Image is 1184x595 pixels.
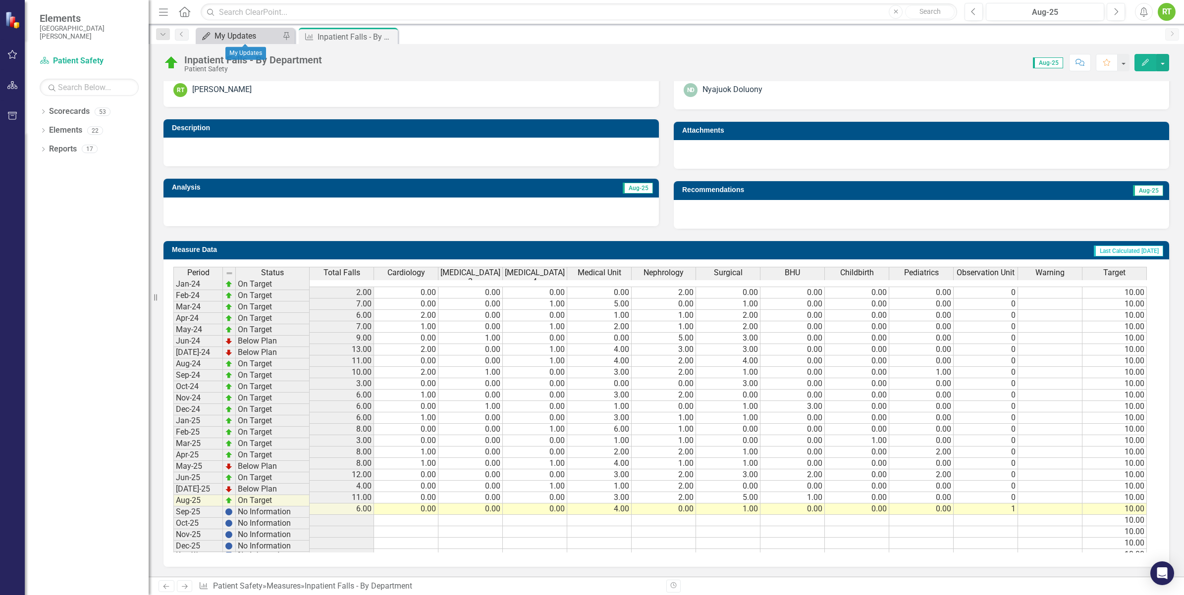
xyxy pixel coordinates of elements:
[198,30,280,42] a: My Updates
[310,401,374,412] td: 6.00
[1082,287,1147,298] td: 10.00
[438,390,503,401] td: 0.00
[632,321,696,333] td: 1.00
[503,424,567,435] td: 1.00
[438,435,503,446] td: 0.00
[889,378,954,390] td: 0.00
[632,401,696,412] td: 0.00
[1158,3,1176,21] div: RT
[173,370,223,381] td: Sep-24
[310,469,374,481] td: 12.00
[696,435,760,446] td: 0.00
[225,303,233,311] img: zOikAAAAAElFTkSuQmCC
[374,321,438,333] td: 1.00
[310,435,374,446] td: 3.00
[632,469,696,481] td: 2.00
[503,390,567,401] td: 0.00
[503,469,567,481] td: 0.00
[310,424,374,435] td: 8.00
[889,310,954,321] td: 0.00
[696,424,760,435] td: 0.00
[760,310,825,321] td: 0.00
[5,11,22,29] img: ClearPoint Strategy
[632,481,696,492] td: 2.00
[503,333,567,344] td: 0.00
[40,55,139,67] a: Patient Safety
[438,481,503,492] td: 0.00
[760,469,825,481] td: 2.00
[215,30,280,42] div: My Updates
[236,313,310,324] td: On Target
[825,458,889,469] td: 0.00
[225,383,233,391] img: zOikAAAAAElFTkSuQmCC
[632,355,696,367] td: 2.00
[1082,401,1147,412] td: 10.00
[310,481,374,492] td: 4.00
[225,371,233,379] img: zOikAAAAAElFTkSuQmCC
[1082,481,1147,492] td: 10.00
[236,484,310,495] td: Below Plan
[503,401,567,412] td: 0.00
[696,412,760,424] td: 1.00
[173,404,223,415] td: Dec-24
[236,472,310,484] td: On Target
[760,458,825,469] td: 0.00
[236,278,310,290] td: On Target
[225,485,233,493] img: TnMDeAgwAPMxUmUi88jYAAAAAElFTkSuQmCC
[696,287,760,298] td: 0.00
[696,333,760,344] td: 3.00
[225,440,233,447] img: zOikAAAAAElFTkSuQmCC
[173,427,223,438] td: Feb-25
[954,344,1018,355] td: 0
[760,446,825,458] td: 0.00
[374,446,438,458] td: 1.00
[632,435,696,446] td: 1.00
[889,481,954,492] td: 0.00
[889,469,954,481] td: 2.00
[374,390,438,401] td: 1.00
[374,469,438,481] td: 0.00
[49,125,82,136] a: Elements
[503,378,567,390] td: 0.00
[1082,446,1147,458] td: 10.00
[173,313,223,324] td: Apr-24
[567,458,632,469] td: 4.00
[173,484,223,495] td: [DATE]-25
[760,287,825,298] td: 0.00
[954,355,1018,367] td: 0
[438,401,503,412] td: 1.00
[696,378,760,390] td: 3.00
[825,378,889,390] td: 0.00
[438,333,503,344] td: 1.00
[438,355,503,367] td: 0.00
[163,55,179,71] img: On Target
[236,324,310,336] td: On Target
[225,360,233,368] img: zOikAAAAAElFTkSuQmCC
[225,405,233,413] img: zOikAAAAAElFTkSuQmCC
[236,427,310,438] td: On Target
[1082,367,1147,378] td: 10.00
[696,310,760,321] td: 2.00
[696,401,760,412] td: 1.00
[760,481,825,492] td: 0.00
[225,280,233,288] img: zOikAAAAAElFTkSuQmCC
[954,333,1018,344] td: 0
[567,310,632,321] td: 1.00
[567,446,632,458] td: 2.00
[1082,458,1147,469] td: 10.00
[889,446,954,458] td: 2.00
[310,458,374,469] td: 8.00
[438,287,503,298] td: 0.00
[236,370,310,381] td: On Target
[225,451,233,459] img: zOikAAAAAElFTkSuQmCC
[236,290,310,301] td: On Target
[989,6,1101,18] div: Aug-25
[567,367,632,378] td: 3.00
[1082,333,1147,344] td: 10.00
[374,401,438,412] td: 0.00
[696,481,760,492] td: 0.00
[632,287,696,298] td: 2.00
[760,390,825,401] td: 0.00
[889,435,954,446] td: 0.00
[954,481,1018,492] td: 0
